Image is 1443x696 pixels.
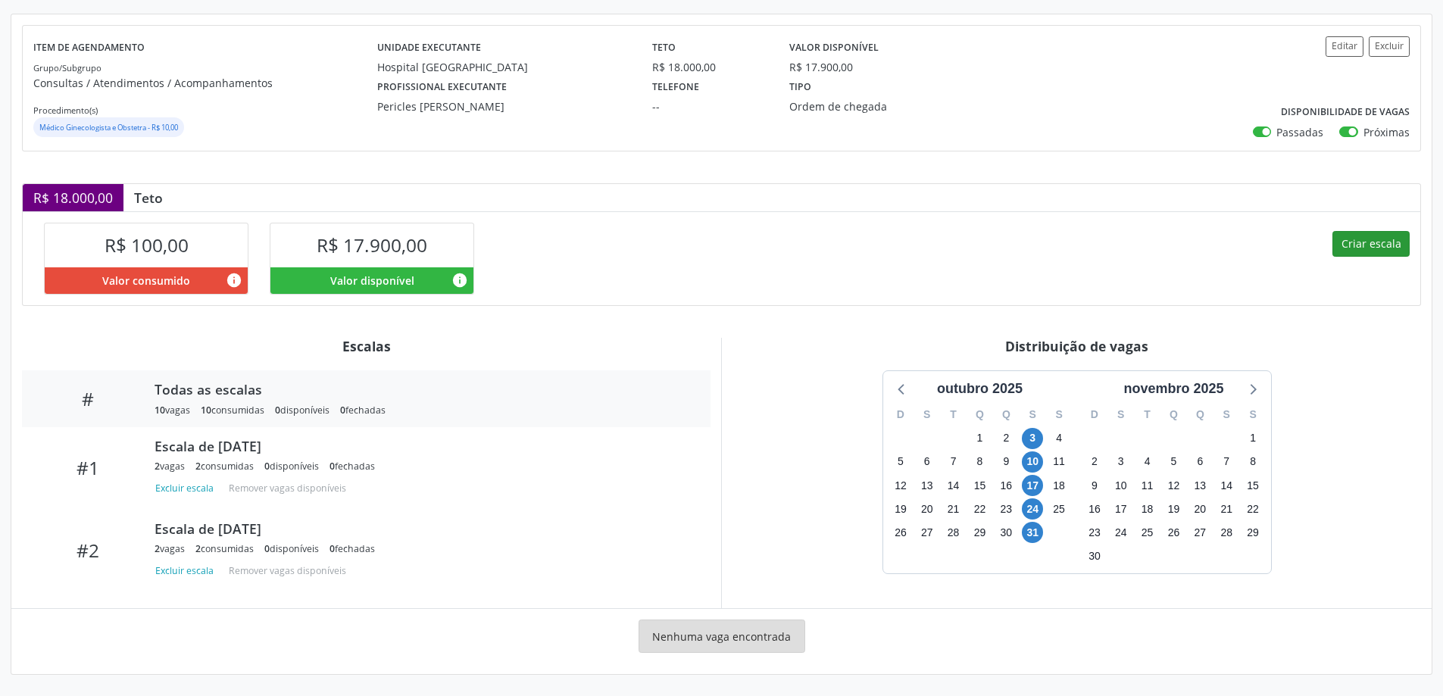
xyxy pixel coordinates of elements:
div: #1 [33,457,144,479]
span: quarta-feira, 19 de novembro de 2025 [1163,498,1184,520]
span: quinta-feira, 20 de novembro de 2025 [1189,498,1210,520]
div: vagas [155,460,185,473]
div: S [1046,403,1073,426]
div: Distribuição de vagas [732,338,1421,354]
span: terça-feira, 18 de novembro de 2025 [1137,498,1158,520]
span: sexta-feira, 24 de outubro de 2025 [1022,498,1043,520]
span: segunda-feira, 3 de novembro de 2025 [1110,451,1132,473]
span: domingo, 2 de novembro de 2025 [1084,451,1105,473]
div: consumidas [201,404,264,417]
span: terça-feira, 7 de outubro de 2025 [943,451,964,473]
label: Unidade executante [377,36,481,60]
span: quinta-feira, 27 de novembro de 2025 [1189,522,1210,543]
span: terça-feira, 11 de novembro de 2025 [1137,475,1158,496]
span: sexta-feira, 7 de novembro de 2025 [1216,451,1237,473]
span: sexta-feira, 14 de novembro de 2025 [1216,475,1237,496]
span: 2 [195,460,201,473]
div: S [1107,403,1134,426]
span: terça-feira, 21 de outubro de 2025 [943,498,964,520]
span: sexta-feira, 21 de novembro de 2025 [1216,498,1237,520]
span: 10 [155,404,165,417]
span: sábado, 4 de outubro de 2025 [1048,428,1070,449]
label: Teto [652,36,676,60]
div: vagas [155,404,190,417]
span: quinta-feira, 9 de outubro de 2025 [995,451,1017,473]
span: quinta-feira, 16 de outubro de 2025 [995,475,1017,496]
span: segunda-feira, 13 de outubro de 2025 [917,475,938,496]
div: S [1213,403,1240,426]
span: domingo, 19 de outubro de 2025 [890,498,911,520]
div: Q [993,403,1020,426]
span: domingo, 5 de outubro de 2025 [890,451,911,473]
div: Nenhuma vaga encontrada [639,620,805,653]
div: Ordem de chegada [789,98,974,114]
span: segunda-feira, 10 de novembro de 2025 [1110,475,1132,496]
span: segunda-feira, 24 de novembro de 2025 [1110,522,1132,543]
span: domingo, 12 de outubro de 2025 [890,475,911,496]
div: S [1240,403,1267,426]
span: domingo, 30 de novembro de 2025 [1084,546,1105,567]
div: D [888,403,914,426]
span: sábado, 22 de novembro de 2025 [1242,498,1263,520]
div: # [33,388,144,410]
div: fechadas [330,460,375,473]
span: quinta-feira, 30 de outubro de 2025 [995,522,1017,543]
label: Passadas [1276,124,1323,140]
span: sábado, 8 de novembro de 2025 [1242,451,1263,473]
div: consumidas [195,542,254,555]
span: segunda-feira, 6 de outubro de 2025 [917,451,938,473]
span: quarta-feira, 26 de novembro de 2025 [1163,522,1184,543]
div: fechadas [330,542,375,555]
div: consumidas [195,460,254,473]
span: sexta-feira, 17 de outubro de 2025 [1022,475,1043,496]
span: sexta-feira, 10 de outubro de 2025 [1022,451,1043,473]
span: 0 [264,542,270,555]
div: T [1134,403,1160,426]
button: Excluir [1369,36,1410,57]
div: vagas [155,542,185,555]
div: R$ 17.900,00 [789,59,853,75]
span: 2 [195,542,201,555]
div: D [1082,403,1108,426]
span: sexta-feira, 3 de outubro de 2025 [1022,428,1043,449]
span: sábado, 11 de outubro de 2025 [1048,451,1070,473]
label: Valor disponível [789,36,879,60]
label: Telefone [652,75,699,98]
span: terça-feira, 14 de outubro de 2025 [943,475,964,496]
span: sábado, 18 de outubro de 2025 [1048,475,1070,496]
small: Procedimento(s) [33,105,98,116]
span: segunda-feira, 27 de outubro de 2025 [917,522,938,543]
div: fechadas [340,404,386,417]
div: Hospital [GEOGRAPHIC_DATA] [377,59,631,75]
span: 0 [340,404,345,417]
span: quarta-feira, 1 de outubro de 2025 [969,428,990,449]
span: domingo, 23 de novembro de 2025 [1084,522,1105,543]
span: 10 [201,404,211,417]
div: R$ 18.000,00 [652,59,768,75]
button: Excluir escala [155,560,220,581]
span: 0 [330,542,335,555]
span: quinta-feira, 23 de outubro de 2025 [995,498,1017,520]
div: Pericles [PERSON_NAME] [377,98,631,114]
span: quarta-feira, 8 de outubro de 2025 [969,451,990,473]
div: R$ 18.000,00 [23,184,123,211]
span: domingo, 9 de novembro de 2025 [1084,475,1105,496]
span: quarta-feira, 12 de novembro de 2025 [1163,475,1184,496]
span: quarta-feira, 5 de novembro de 2025 [1163,451,1184,473]
span: quarta-feira, 22 de outubro de 2025 [969,498,990,520]
div: Q [1187,403,1213,426]
span: sábado, 29 de novembro de 2025 [1242,522,1263,543]
span: segunda-feira, 20 de outubro de 2025 [917,498,938,520]
button: Criar escala [1332,231,1410,257]
div: S [1020,403,1046,426]
span: quarta-feira, 29 de outubro de 2025 [969,522,990,543]
span: segunda-feira, 17 de novembro de 2025 [1110,498,1132,520]
span: 2 [155,542,160,555]
button: Editar [1326,36,1363,57]
label: Item de agendamento [33,36,145,60]
span: R$ 17.900,00 [317,233,427,257]
span: sexta-feira, 28 de novembro de 2025 [1216,522,1237,543]
span: 2 [155,460,160,473]
i: Valor disponível para agendamentos feitos para este serviço [451,272,468,289]
label: Próximas [1363,124,1410,140]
